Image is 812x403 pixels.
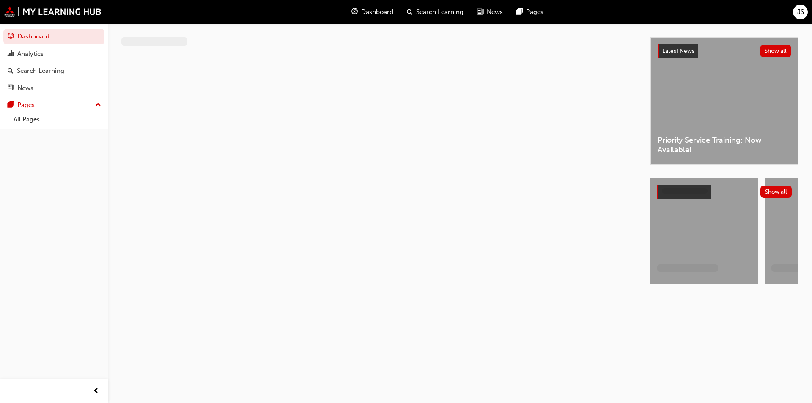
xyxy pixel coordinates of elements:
[658,44,791,58] a: Latest NewsShow all
[3,27,104,97] button: DashboardAnalyticsSearch LearningNews
[3,97,104,113] button: Pages
[8,33,14,41] span: guage-icon
[3,46,104,62] a: Analytics
[17,66,64,76] div: Search Learning
[416,7,464,17] span: Search Learning
[17,83,33,93] div: News
[797,7,804,17] span: JS
[3,80,104,96] a: News
[4,6,101,17] img: mmal
[657,185,792,199] a: Show all
[477,7,483,17] span: news-icon
[407,7,413,17] span: search-icon
[8,50,14,58] span: chart-icon
[17,100,35,110] div: Pages
[470,3,510,21] a: news-iconNews
[8,85,14,92] span: news-icon
[793,5,808,19] button: JS
[10,113,104,126] a: All Pages
[8,67,14,75] span: search-icon
[760,186,792,198] button: Show all
[510,3,550,21] a: pages-iconPages
[400,3,470,21] a: search-iconSearch Learning
[345,3,400,21] a: guage-iconDashboard
[8,101,14,109] span: pages-icon
[516,7,523,17] span: pages-icon
[658,135,791,154] span: Priority Service Training: Now Available!
[93,386,99,397] span: prev-icon
[17,49,44,59] div: Analytics
[95,100,101,111] span: up-icon
[351,7,358,17] span: guage-icon
[650,37,798,165] a: Latest NewsShow allPriority Service Training: Now Available!
[526,7,543,17] span: Pages
[760,45,792,57] button: Show all
[361,7,393,17] span: Dashboard
[3,29,104,44] a: Dashboard
[487,7,503,17] span: News
[3,63,104,79] a: Search Learning
[662,47,694,55] span: Latest News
